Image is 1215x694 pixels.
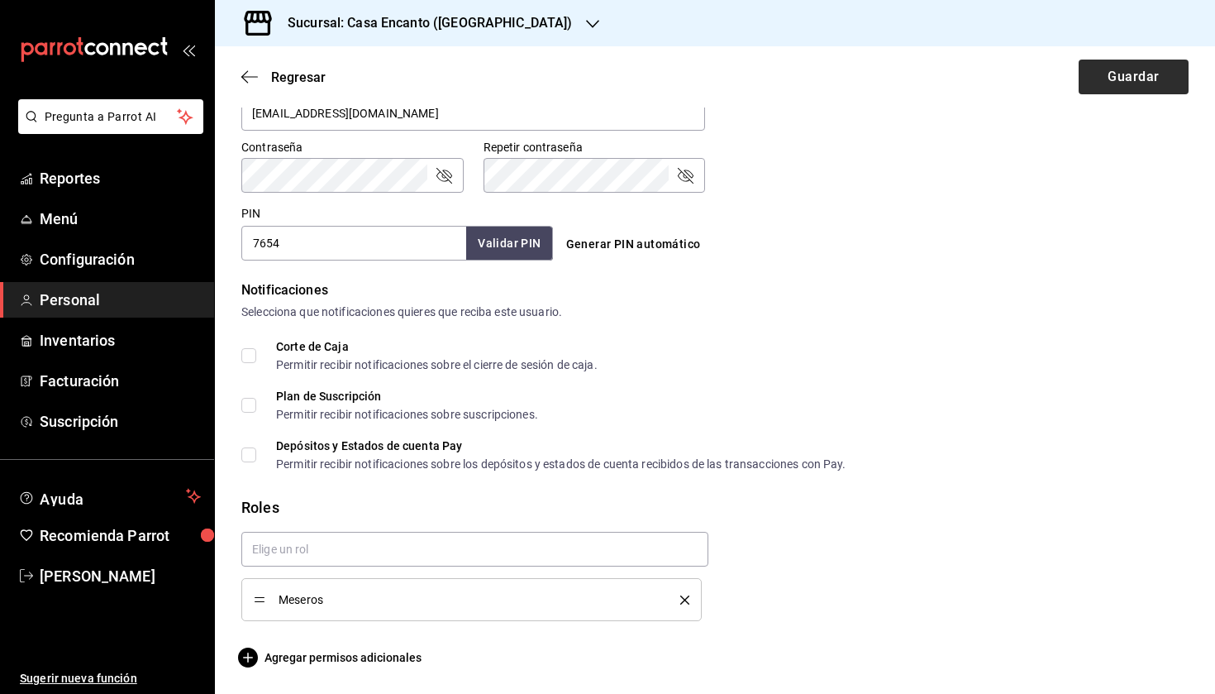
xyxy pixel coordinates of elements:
[40,329,201,352] span: Inventarios
[669,596,689,605] button: delete
[241,496,1189,519] div: Roles
[40,410,201,433] span: Suscripción
[40,208,201,230] span: Menú
[241,208,260,219] label: PIN
[40,524,201,547] span: Recomienda Parrot
[241,304,1189,321] div: Selecciona que notificaciones quieres que reciba este usuario.
[241,69,326,85] button: Regresar
[40,565,201,587] span: [PERSON_NAME]
[40,289,201,311] span: Personal
[560,229,708,260] button: Generar PIN automático
[20,670,201,687] span: Sugerir nueva función
[276,440,846,452] div: Depósitos y Estados de cuenta Pay
[241,141,464,153] label: Contraseña
[40,248,201,270] span: Configuración
[40,167,201,189] span: Reportes
[18,99,203,134] button: Pregunta a Parrot AI
[484,141,706,153] label: Repetir contraseña
[279,594,655,605] span: Meseros
[1079,60,1189,94] button: Guardar
[241,648,422,668] button: Agregar permisos adicionales
[241,280,1189,300] div: Notificaciones
[466,227,552,261] button: Validar PIN
[241,226,466,261] input: 3 a 6 dígitos
[274,13,573,33] h3: Sucursal: Casa Encanto ([GEOGRAPHIC_DATA])
[40,370,201,392] span: Facturación
[271,69,326,85] span: Regresar
[276,390,538,402] div: Plan de Suscripción
[40,486,179,506] span: Ayuda
[182,43,195,56] button: open_drawer_menu
[276,458,846,470] div: Permitir recibir notificaciones sobre los depósitos y estados de cuenta recibidos de las transacc...
[241,532,708,567] input: Elige un rol
[276,409,538,420] div: Permitir recibir notificaciones sobre suscripciones.
[434,165,454,185] button: passwordField
[45,108,178,126] span: Pregunta a Parrot AI
[276,341,598,352] div: Corte de Caja
[675,165,695,185] button: passwordField
[276,359,598,371] div: Permitir recibir notificaciones sobre el cierre de sesión de caja.
[12,120,203,137] a: Pregunta a Parrot AI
